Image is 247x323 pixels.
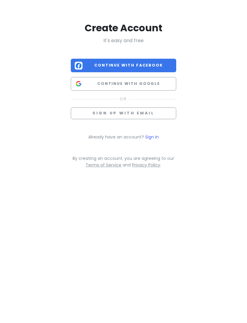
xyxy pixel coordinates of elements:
[85,81,172,87] span: Continue with Google
[86,162,121,168] a: Terms of Service
[71,22,176,34] h2: Create Account
[92,110,154,116] span: Sign up with email
[71,77,176,91] button: Continue with Google
[75,62,83,70] img: Facebook logo
[75,80,83,88] img: Google logo
[71,134,176,140] p: Already have an account?
[71,107,176,119] button: Sign up with email
[85,62,172,68] span: Continue with Facebook
[71,59,176,72] button: Continue with Facebook
[132,162,160,168] a: Privacy Policy
[71,37,176,45] p: It's easy and free
[71,155,176,169] p: By creating an account, you are agreeing to our and .
[145,134,159,140] a: Sign in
